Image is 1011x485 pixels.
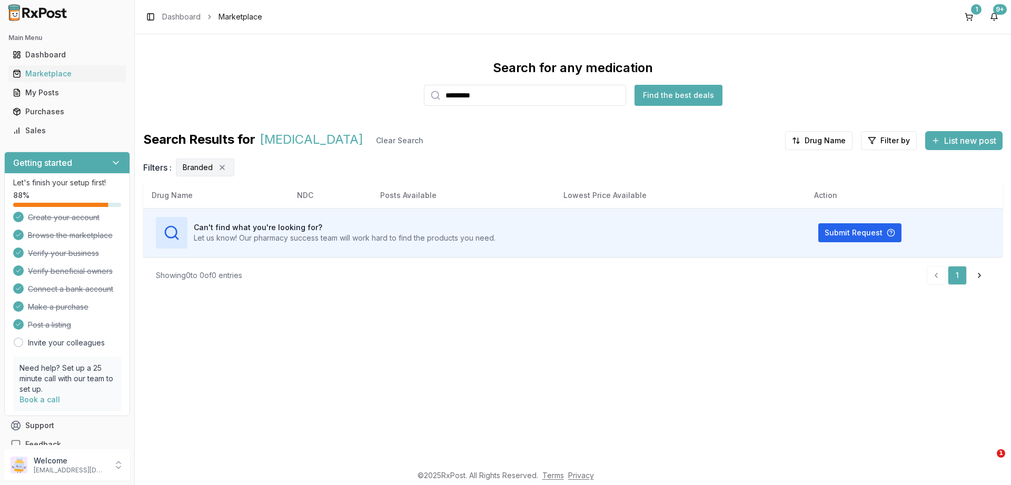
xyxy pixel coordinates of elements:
[28,230,113,241] span: Browse the marketplace
[8,83,126,102] a: My Posts
[8,102,126,121] a: Purchases
[880,135,910,146] span: Filter by
[13,50,122,60] div: Dashboard
[4,84,130,101] button: My Posts
[986,8,1003,25] button: 9+
[805,135,846,146] span: Drug Name
[4,435,130,454] button: Feedback
[13,190,29,201] span: 88 %
[28,338,105,348] a: Invite your colleagues
[944,134,996,147] span: List new post
[13,156,72,169] h3: Getting started
[948,266,967,285] a: 1
[183,162,213,173] span: Branded
[162,12,262,22] nav: breadcrumb
[194,222,495,233] h3: Can't find what you're looking for?
[13,106,122,117] div: Purchases
[289,183,372,208] th: NDC
[861,131,917,150] button: Filter by
[971,4,982,15] div: 1
[28,212,100,223] span: Create your account
[25,439,61,450] span: Feedback
[156,270,242,281] div: Showing 0 to 0 of 0 entries
[19,395,60,404] a: Book a call
[8,64,126,83] a: Marketplace
[13,68,122,79] div: Marketplace
[925,136,1003,147] a: List new post
[927,266,990,285] nav: pagination
[217,162,227,173] button: Remove Branded filter
[8,45,126,64] a: Dashboard
[969,266,990,285] a: Go to next page
[28,248,99,259] span: Verify your business
[4,46,130,63] button: Dashboard
[34,466,107,474] p: [EMAIL_ADDRESS][DOMAIN_NAME]
[555,183,806,208] th: Lowest Price Available
[8,34,126,42] h2: Main Menu
[194,233,495,243] p: Let us know! Our pharmacy success team will work hard to find the products you need.
[4,4,72,21] img: RxPost Logo
[28,302,88,312] span: Make a purchase
[4,416,130,435] button: Support
[368,131,432,150] button: Clear Search
[13,125,122,136] div: Sales
[635,85,722,106] button: Find the best deals
[28,266,113,276] span: Verify beneficial owners
[4,65,130,82] button: Marketplace
[493,60,653,76] div: Search for any medication
[8,121,126,140] a: Sales
[997,449,1005,458] span: 1
[806,183,1003,208] th: Action
[542,471,564,480] a: Terms
[568,471,594,480] a: Privacy
[162,12,201,22] a: Dashboard
[785,131,853,150] button: Drug Name
[13,177,121,188] p: Let's finish your setup first!
[993,4,1007,15] div: 9+
[19,363,115,394] p: Need help? Set up a 25 minute call with our team to set up.
[260,131,363,150] span: [MEDICAL_DATA]
[28,320,71,330] span: Post a listing
[818,223,901,242] button: Submit Request
[4,122,130,139] button: Sales
[4,103,130,120] button: Purchases
[975,449,1000,474] iframe: Intercom live chat
[960,8,977,25] button: 1
[143,161,172,174] span: Filters :
[143,131,255,150] span: Search Results for
[34,456,107,466] p: Welcome
[28,284,113,294] span: Connect a bank account
[143,183,289,208] th: Drug Name
[372,183,555,208] th: Posts Available
[11,457,27,473] img: User avatar
[13,87,122,98] div: My Posts
[219,12,262,22] span: Marketplace
[925,131,1003,150] button: List new post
